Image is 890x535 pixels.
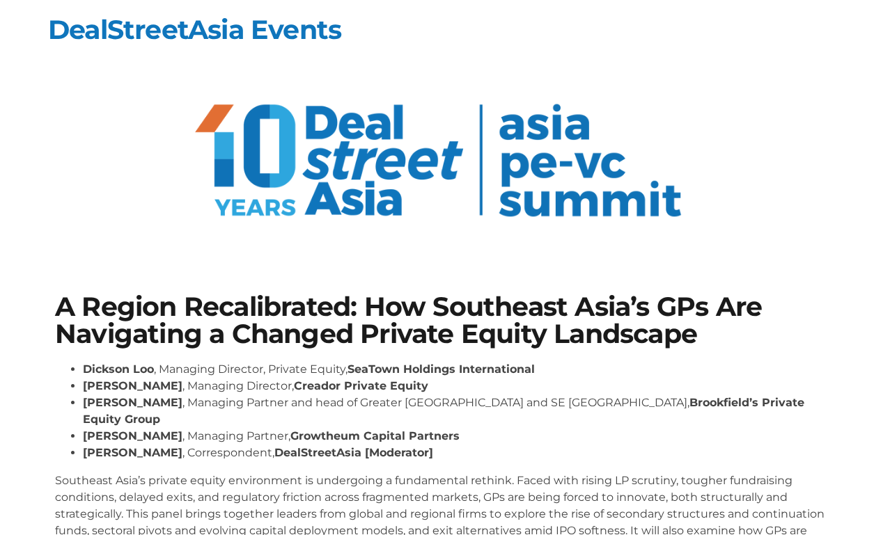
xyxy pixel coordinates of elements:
[274,446,433,459] strong: DealStreetAsia [Moderator]
[83,446,182,459] strong: [PERSON_NAME]
[83,394,835,428] li: , Managing Partner and head of Greater [GEOGRAPHIC_DATA] and SE [GEOGRAPHIC_DATA],
[83,429,182,442] strong: [PERSON_NAME]
[294,379,428,392] strong: Creador Private Equity
[48,13,341,46] a: DealStreetAsia Events
[83,362,154,376] strong: Dickson Loo
[55,294,835,347] h1: A Region Recalibrated: How Southeast Asia’s GPs Are Navigating a Changed Private Equity Landscape
[83,396,182,409] strong: [PERSON_NAME]
[83,445,835,461] li: , Correspondent,
[290,429,460,442] strong: Growtheum Capital Partners
[348,362,535,376] strong: SeaTown Holdings International
[83,378,835,394] li: , Managing Director,
[83,428,835,445] li: , Managing Partner,
[83,379,182,392] strong: [PERSON_NAME]
[83,361,835,378] li: , Managing Director, Private Equity,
